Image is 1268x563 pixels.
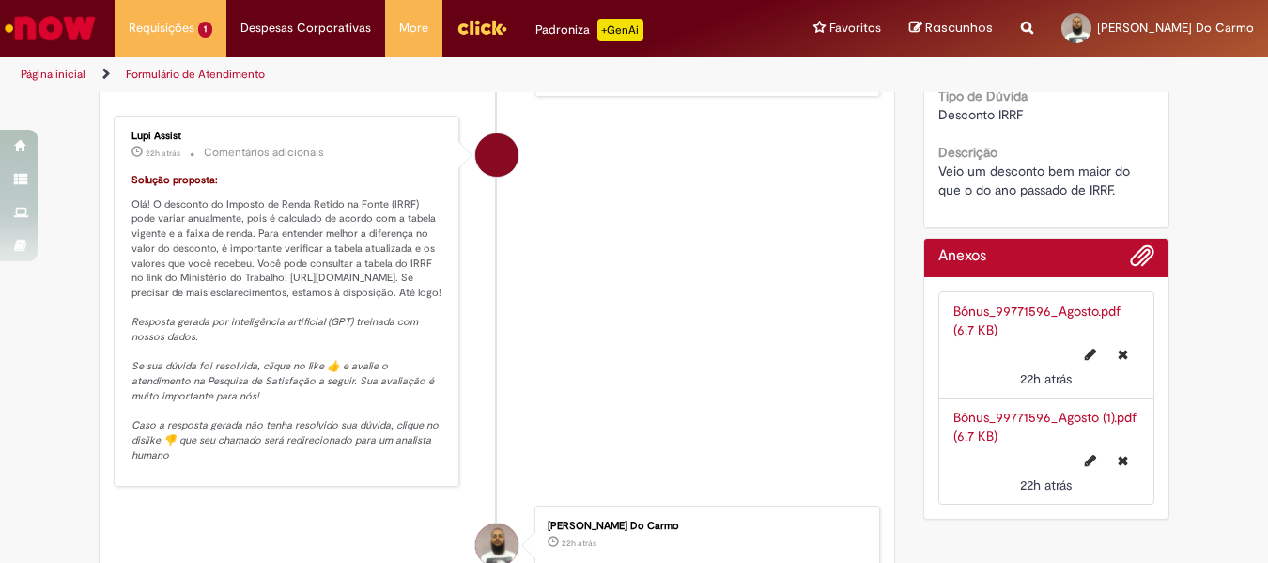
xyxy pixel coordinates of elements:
font: Solução proposta: [131,173,218,187]
span: Rascunhos [925,19,993,37]
span: Favoritos [829,19,881,38]
a: Formulário de Atendimento [126,67,265,82]
span: 22h atrás [1020,477,1072,493]
time: 29/08/2025 22:33:26 [1020,477,1072,493]
span: Requisições [129,19,194,38]
span: Desconto IRRF [938,106,1023,123]
button: Excluir Bônus_99771596_Agosto.pdf [1106,339,1139,369]
span: 22h atrás [562,538,596,549]
div: [PERSON_NAME] Do Carmo [548,521,860,532]
div: Padroniza [535,19,643,41]
time: 29/08/2025 22:33:37 [1020,370,1072,387]
img: click_logo_yellow_360x200.png [456,13,507,41]
span: 1 [198,22,212,38]
em: Resposta gerada por inteligência artificial (GPT) treinada com nossos dados. Se sua dúvida foi re... [131,315,441,461]
button: Editar nome de arquivo Bônus_99771596_Agosto (1).pdf [1074,446,1107,476]
time: 29/08/2025 22:34:03 [146,148,180,159]
span: More [399,19,428,38]
div: Lupi Assist [475,133,518,177]
button: Editar nome de arquivo Bônus_99771596_Agosto.pdf [1074,339,1107,369]
small: Comentários adicionais [204,145,324,161]
div: Lupi Assist [131,131,444,142]
p: +GenAi [597,19,643,41]
time: 29/08/2025 22:33:37 [562,538,596,549]
span: [PERSON_NAME] Do Carmo [1097,20,1254,36]
span: 22h atrás [146,148,180,159]
p: Olá! O desconto do Imposto de Renda Retido na Fonte (IRRF) pode variar anualmente, pois é calcula... [131,173,444,462]
span: Veio um desconto bem maior do que o do ano passado de IRRF. [938,163,1134,198]
a: Página inicial [21,67,85,82]
b: Tipo de Dúvida [938,87,1028,104]
span: 22h atrás [1020,370,1072,387]
b: Descrição [938,144,997,161]
a: Rascunhos [909,20,993,38]
a: Bônus_99771596_Agosto.pdf (6.7 KB) [953,303,1121,338]
button: Excluir Bônus_99771596_Agosto (1).pdf [1106,446,1139,476]
img: ServiceNow [2,9,99,47]
a: Bônus_99771596_Agosto (1).pdf (6.7 KB) [953,409,1137,445]
h2: Anexos [938,248,986,265]
span: Despesas Corporativas [240,19,371,38]
button: Adicionar anexos [1130,243,1154,277]
ul: Trilhas de página [14,57,831,92]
